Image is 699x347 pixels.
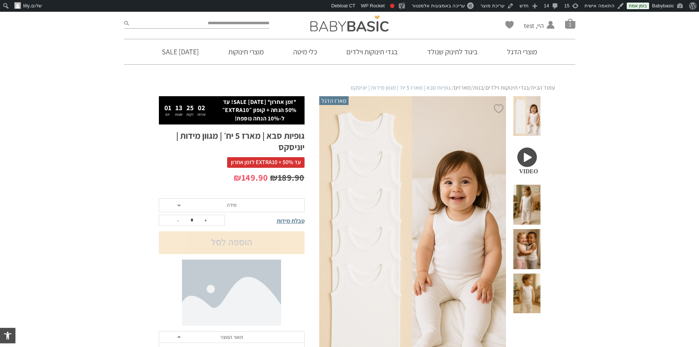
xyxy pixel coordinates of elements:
nav: Breadcrumb [144,84,555,92]
a: מארזים [454,84,471,91]
span: טבלת מידות [277,217,305,225]
button: - [172,215,183,225]
span: 13 [175,103,182,112]
p: דקות [186,113,194,116]
a: סל קניות1 [565,18,575,29]
span: עד 50% + EXTRA10 לזמן אחרון [227,157,305,167]
span: ₪ [234,171,241,183]
div: ביטוי מפתח לא הוגדר [390,4,394,8]
span: מארז הדגל [319,96,349,105]
h1: גופיות סבא | מארז 5 יח׳ | מגוון מידות | יוניסקס [159,130,305,153]
p: יום [164,113,171,116]
span: מידה [227,202,236,208]
input: כמות המוצר [185,215,199,225]
a: מוצרי תינוקות [217,39,275,64]
a: בזמן אמת [627,3,649,9]
span: ₪ [270,171,278,183]
img: Baby Basic בגדי תינוקות וילדים אונליין [310,15,389,32]
p: *זמן אחרון* [DATE] SALE! עד 50% הנחה + קופון ״EXTRA10״ ל-10% הנחה נוספת! [218,98,301,123]
button: + [200,215,211,225]
a: בגדי תינוקות וילדים [485,84,529,91]
bdi: 189.90 [270,171,305,183]
button: הוספה לסל [159,231,305,254]
span: 02 [198,103,205,112]
a: בגדי תינוקות וילדים [335,39,409,64]
span: 25 [186,103,194,112]
span: 01 [164,103,171,112]
span: Wishlist [505,21,514,31]
a: Wishlist [505,21,514,29]
span: סל קניות [565,18,575,29]
a: מוצרי הדגל [496,39,548,64]
p: שעות [175,113,183,116]
a: עמוד הבית [531,84,555,91]
a: תאור המוצר [159,332,304,343]
bdi: 149.90 [234,171,268,183]
span: החשבון שלי [524,30,544,39]
a: [DATE] SALE [151,39,210,64]
span: עריכה באמצעות אלמנטור [412,3,465,8]
a: ביגוד לתינוק שנולד [416,39,489,64]
a: בנות [473,84,483,91]
p: שניות [197,113,206,116]
a: כלי מיטה [282,39,328,64]
span: lilly [23,3,30,8]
